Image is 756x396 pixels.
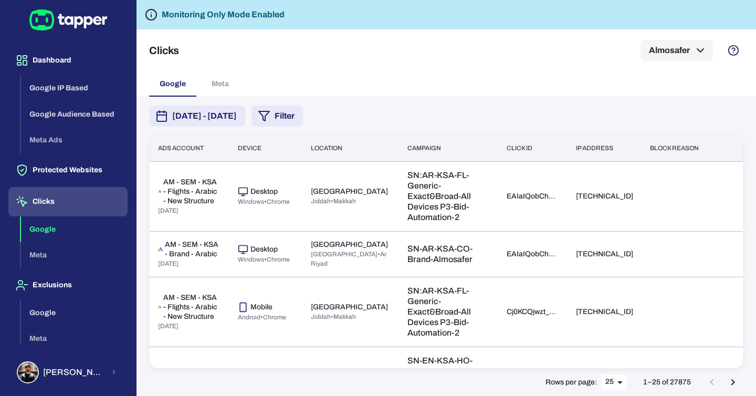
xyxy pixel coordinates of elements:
[21,101,128,128] button: Google Audience Based
[545,378,597,387] p: Rows per page:
[407,286,490,338] p: SN:AR-KSA-FL-Generic-Exact&Broad-All Devices P3-Bid-Automation-2
[8,187,128,216] button: Clicks
[8,357,128,388] button: Syed Zaidi[PERSON_NAME] [PERSON_NAME]
[407,170,490,223] p: SN:AR-KSA-FL-Generic-Exact&Broad-All Devices P3-Bid-Automation-2
[21,216,128,243] button: Google
[311,187,388,196] p: [GEOGRAPHIC_DATA]
[8,55,128,64] a: Dashboard
[238,314,286,321] span: Android • Chrome
[160,79,186,89] span: Google
[302,136,399,161] th: Location
[165,240,221,259] p: AM - SEM - KSA - Brand - Arabic
[21,307,128,316] a: Google
[43,367,104,378] span: [PERSON_NAME] [PERSON_NAME]
[21,83,128,92] a: Google IP Based
[172,110,237,122] span: [DATE] - [DATE]
[149,44,179,57] h5: Clicks
[18,362,38,382] img: Syed Zaidi
[238,256,290,263] span: Windows • Chrome
[163,178,221,206] p: AM - SEM - KSA - Flights - Arabic - New Structure
[149,106,245,127] button: [DATE] - [DATE]
[568,277,642,347] td: [TECHNICAL_ID]
[311,313,356,320] span: Jiddah • Makkah
[568,161,642,231] td: [TECHNICAL_ID]
[21,300,128,326] button: Google
[8,155,128,185] button: Protected Websites
[507,307,559,317] div: Cj0KCQjwzt_FBhCEARIsAJGFWVl6u_0mggxpzbiLqsxrbpinZYQcTPJvfU61paoB9kBUb0ajYBmUUbYaAh2CEALw_wcB
[643,378,691,387] p: 1–25 of 27875
[21,75,128,101] button: Google IP Based
[407,244,490,265] p: SN-AR-KSA-CO-Brand-Almosafer
[601,374,626,390] div: 25
[507,249,559,259] div: EAIaIQobChMI2b7xv7i-jwMVvphQBh0rJSZVEAAYASAAEgKK1fD_BwE
[568,231,642,277] td: [TECHNICAL_ID]
[150,136,229,161] th: Ads account
[8,165,128,174] a: Protected Websites
[8,280,128,289] a: Exclusions
[145,8,157,21] svg: Tapper is not blocking any fraudulent activity for this domain
[399,136,498,161] th: Campaign
[8,196,128,205] a: Clicks
[250,187,278,196] p: Desktop
[251,106,303,127] button: Filter
[238,198,290,205] span: Windows • Chrome
[311,251,386,267] span: [GEOGRAPHIC_DATA] • Ar Riyad
[162,8,285,21] h6: Monitoring Only Mode Enabled
[163,293,221,321] p: AM - SEM - KSA - Flights - Arabic - New Structure
[507,192,559,201] div: EAIaIQobChMI9d-ivbi-jwMVG7poCR1ibTY2EAAYAiAAEgKffPD_BwE
[568,136,642,161] th: IP address
[640,40,713,61] button: Almosafer
[311,303,388,312] p: [GEOGRAPHIC_DATA]
[250,245,278,254] p: Desktop
[158,322,178,330] span: [DATE]
[8,46,128,75] button: Dashboard
[229,136,302,161] th: Device
[21,224,128,233] a: Google
[642,136,726,161] th: Block reason
[498,136,568,161] th: Click id
[158,260,178,267] span: [DATE]
[311,197,356,205] span: Jiddah • Makkah
[722,372,743,393] button: Go to next page
[311,368,388,377] p: [GEOGRAPHIC_DATA]
[21,109,128,118] a: Google Audience Based
[158,207,178,214] span: [DATE]
[8,270,128,300] button: Exclusions
[311,240,388,249] p: [GEOGRAPHIC_DATA]
[165,368,221,387] p: AM - SEM - KSA - Hotels - English
[250,303,272,312] p: Mobile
